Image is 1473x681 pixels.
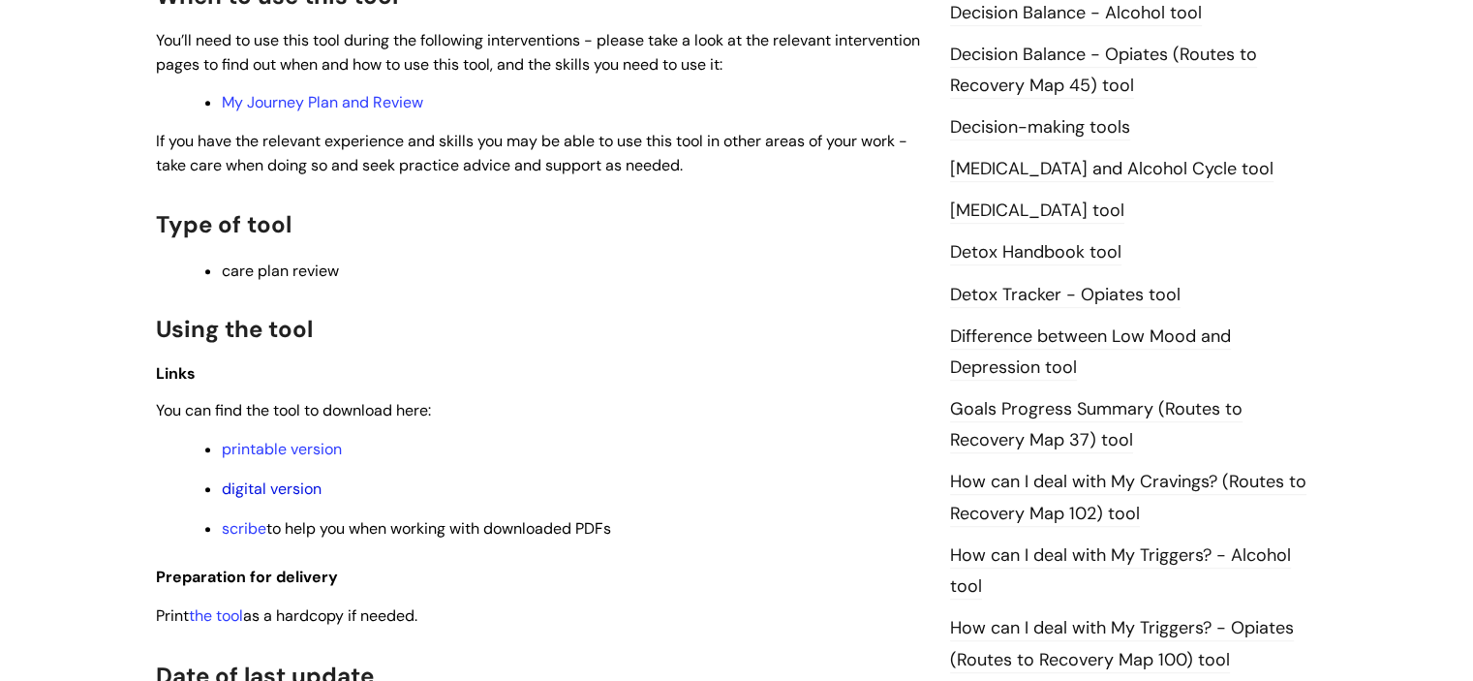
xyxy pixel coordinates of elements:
a: [MEDICAL_DATA] tool [950,199,1124,224]
span: Print as a hardcopy if needed. [156,605,417,626]
span: Type of tool [156,209,292,239]
a: Detox Handbook tool [950,240,1121,265]
span: You’ll need to use this tool during the following interventions - please take a look at the relev... [156,30,920,75]
a: digital version [222,479,322,499]
span: If you have the relevant experience and skills you may be able to use this tool in other areas of... [156,131,907,175]
a: Difference between Low Mood and Depression tool [950,325,1231,381]
a: the tool [189,605,243,626]
a: printable version [222,439,342,459]
a: Decision-making tools [950,115,1130,140]
a: How can I deal with My Cravings? (Routes to Recovery Map 102) tool [950,470,1306,526]
a: How can I deal with My Triggers? - Opiates (Routes to Recovery Map 100) tool [950,616,1294,672]
a: Decision Balance - Alcohol tool [950,1,1202,26]
a: Detox Tracker - Opiates tool [950,283,1181,308]
a: How can I deal with My Triggers? - Alcohol tool [950,543,1291,600]
span: care plan review [222,261,339,281]
a: [MEDICAL_DATA] and Alcohol Cycle tool [950,157,1274,182]
span: You can find the tool to download here: [156,400,431,420]
span: Links [156,363,196,384]
span: Preparation for delivery [156,567,338,587]
span: to help you when working with downloaded PDFs [222,518,611,539]
span: Using the tool [156,314,313,344]
a: scribe [222,518,266,539]
a: My Journey Plan and Review [222,92,423,112]
a: Decision Balance - Opiates (Routes to Recovery Map 45) tool [950,43,1257,99]
a: Goals Progress Summary (Routes to Recovery Map 37) tool [950,397,1243,453]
